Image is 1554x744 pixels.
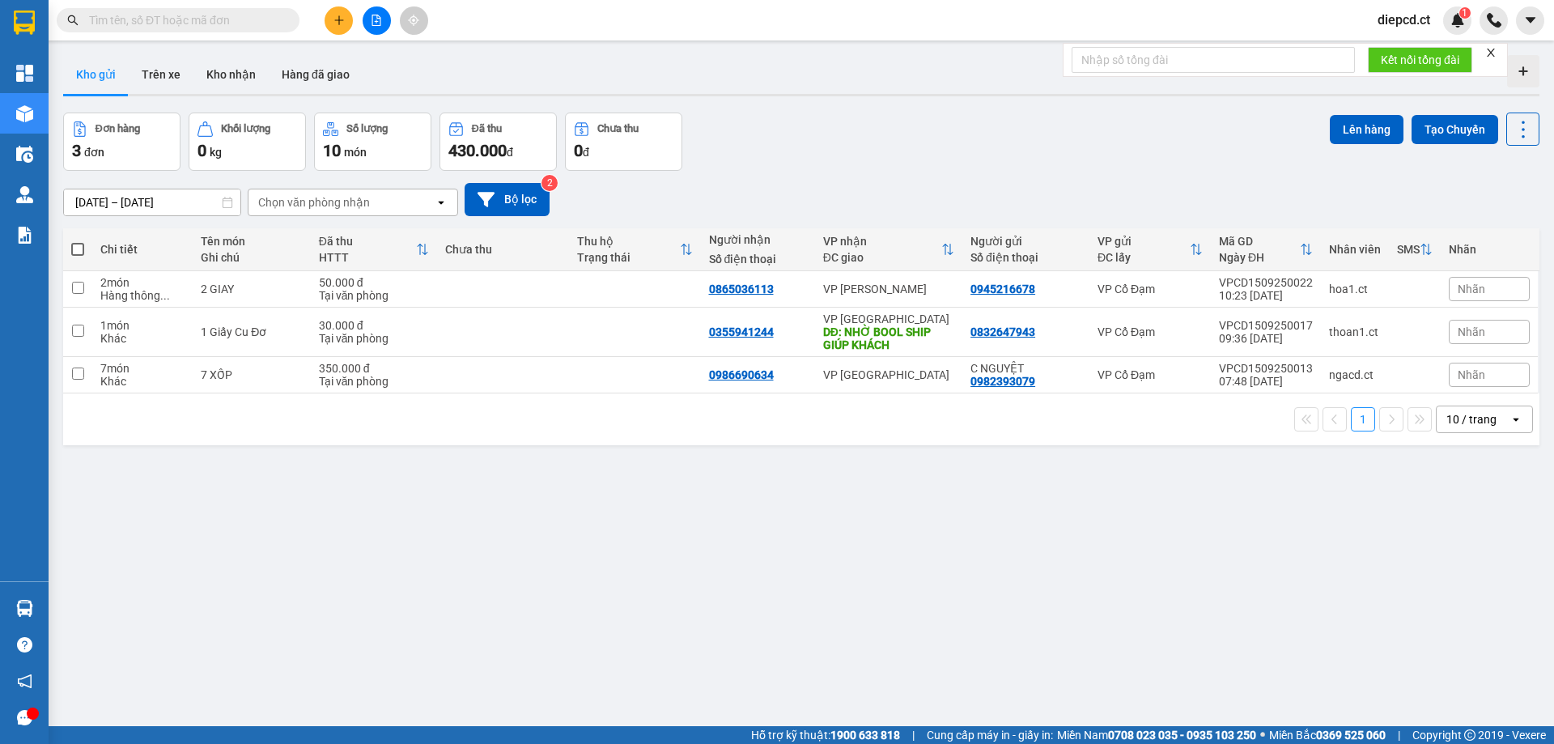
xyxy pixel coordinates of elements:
[201,368,302,381] div: 7 XỐP
[1219,289,1313,302] div: 10:23 [DATE]
[709,253,807,266] div: Số điện thoại
[14,11,35,35] img: logo-vxr
[565,113,682,171] button: Chưa thu0đ
[1098,325,1203,338] div: VP Cổ Đạm
[1072,47,1355,73] input: Nhập số tổng đài
[1458,325,1485,338] span: Nhãn
[323,141,341,160] span: 10
[1098,283,1203,295] div: VP Cổ Đạm
[333,15,345,26] span: plus
[325,6,353,35] button: plus
[100,332,185,345] div: Khác
[64,189,240,215] input: Select a date range.
[201,251,302,264] div: Ghi chú
[63,55,129,94] button: Kho gửi
[210,146,222,159] span: kg
[1330,115,1403,144] button: Lên hàng
[1316,729,1386,742] strong: 0369 525 060
[577,235,680,248] div: Thu hộ
[346,123,388,134] div: Số lượng
[319,375,430,388] div: Tại văn phòng
[363,6,391,35] button: file-add
[197,141,206,160] span: 0
[201,325,302,338] div: 1 Giấy Cu Đơ
[67,15,79,26] span: search
[100,319,185,332] div: 1 món
[970,251,1081,264] div: Số điện thoại
[583,146,589,159] span: đ
[1329,325,1381,338] div: thoan1.ct
[823,235,941,248] div: VP nhận
[970,283,1035,295] div: 0945216678
[1458,283,1485,295] span: Nhãn
[371,15,382,26] span: file-add
[1365,10,1443,30] span: diepcd.ct
[1108,729,1256,742] strong: 0708 023 035 - 0935 103 250
[1329,368,1381,381] div: ngacd.ct
[1398,726,1400,744] span: |
[16,186,33,203] img: warehouse-icon
[709,325,774,338] div: 0355941244
[319,332,430,345] div: Tại văn phòng
[1057,726,1256,744] span: Miền Nam
[193,55,269,94] button: Kho nhận
[1368,47,1472,73] button: Kết nối tổng đài
[830,729,900,742] strong: 1900 633 818
[1516,6,1544,35] button: caret-down
[100,375,185,388] div: Khác
[1412,115,1498,144] button: Tạo Chuyến
[16,600,33,617] img: warehouse-icon
[1389,228,1441,271] th: Toggle SortBy
[751,726,900,744] span: Hỗ trợ kỹ thuật:
[1219,319,1313,332] div: VPCD1509250017
[319,362,430,375] div: 350.000 đ
[311,228,438,271] th: Toggle SortBy
[1449,243,1530,256] div: Nhãn
[970,375,1035,388] div: 0982393079
[1089,228,1211,271] th: Toggle SortBy
[823,283,954,295] div: VP [PERSON_NAME]
[319,276,430,289] div: 50.000 đ
[63,113,180,171] button: Đơn hàng3đơn
[912,726,915,744] span: |
[448,141,507,160] span: 430.000
[1397,243,1420,256] div: SMS
[319,251,417,264] div: HTTT
[258,194,370,210] div: Chọn văn phòng nhận
[709,283,774,295] div: 0865036113
[160,289,170,302] span: ...
[597,123,639,134] div: Chưa thu
[189,113,306,171] button: Khối lượng0kg
[72,141,81,160] span: 3
[1219,362,1313,375] div: VPCD1509250013
[1219,375,1313,388] div: 07:48 [DATE]
[400,6,428,35] button: aim
[269,55,363,94] button: Hàng đã giao
[17,710,32,725] span: message
[472,123,502,134] div: Đã thu
[100,276,185,289] div: 2 món
[201,235,302,248] div: Tên món
[465,183,550,216] button: Bộ lọc
[319,289,430,302] div: Tại văn phòng
[1458,368,1485,381] span: Nhãn
[1464,729,1475,741] span: copyright
[314,113,431,171] button: Số lượng10món
[96,123,140,134] div: Đơn hàng
[1446,411,1497,427] div: 10 / trang
[823,325,954,351] div: DĐ: NHỜ BOOL SHIP GIÚP KHÁCH
[1487,13,1501,28] img: phone-icon
[84,146,104,159] span: đơn
[823,312,954,325] div: VP [GEOGRAPHIC_DATA]
[445,243,561,256] div: Chưa thu
[1219,276,1313,289] div: VPCD1509250022
[1450,13,1465,28] img: icon-new-feature
[574,141,583,160] span: 0
[569,228,701,271] th: Toggle SortBy
[1329,243,1381,256] div: Nhân viên
[709,368,774,381] div: 0986690634
[1485,47,1497,58] span: close
[100,362,185,375] div: 7 món
[970,325,1035,338] div: 0832647943
[1219,235,1300,248] div: Mã GD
